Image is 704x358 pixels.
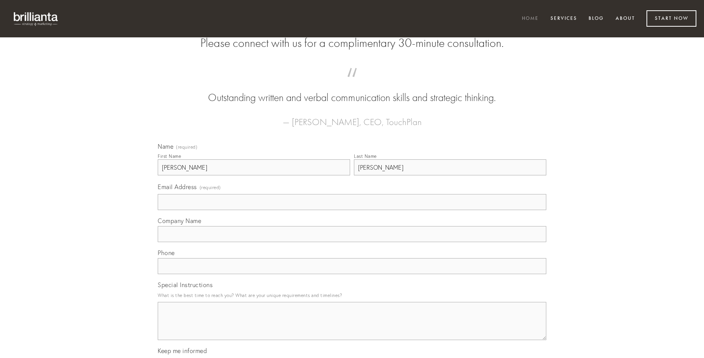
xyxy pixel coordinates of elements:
[8,8,65,30] img: brillianta - research, strategy, marketing
[176,145,197,149] span: (required)
[158,281,213,289] span: Special Instructions
[170,75,534,105] blockquote: Outstanding written and verbal communication skills and strategic thinking.
[546,13,582,25] a: Services
[354,153,377,159] div: Last Name
[158,36,546,50] h2: Please connect with us for a complimentary 30-minute consultation.
[200,182,221,193] span: (required)
[584,13,609,25] a: Blog
[170,75,534,90] span: “
[517,13,544,25] a: Home
[646,10,696,27] a: Start Now
[158,183,197,191] span: Email Address
[158,249,175,257] span: Phone
[611,13,640,25] a: About
[170,105,534,130] figcaption: — [PERSON_NAME], CEO, TouchPlan
[158,217,201,225] span: Company Name
[158,143,173,150] span: Name
[158,153,181,159] div: First Name
[158,347,207,355] span: Keep me informed
[158,290,546,300] p: What is the best time to reach you? What are your unique requirements and timelines?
